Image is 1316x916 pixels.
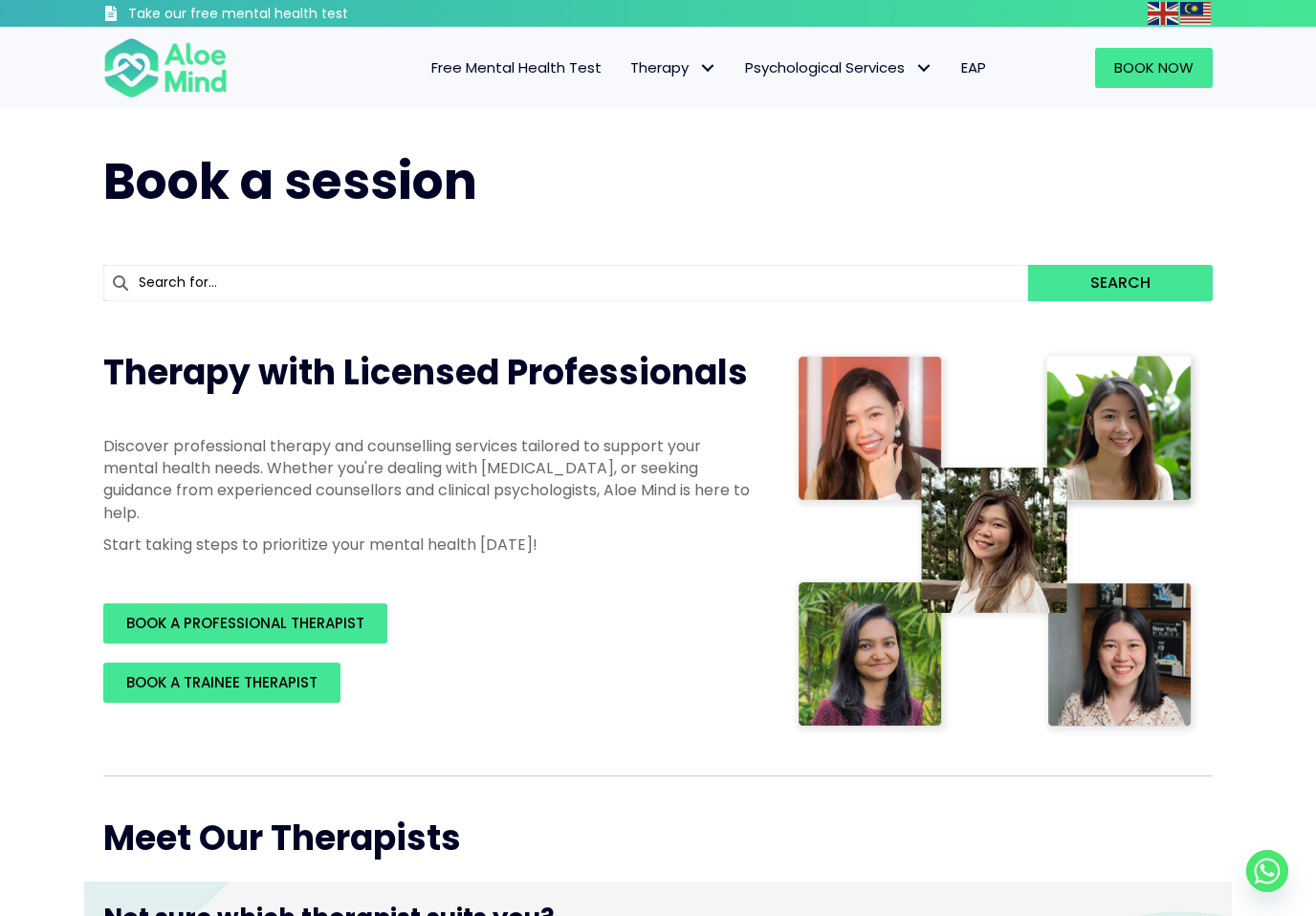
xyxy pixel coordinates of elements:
[103,348,748,397] span: Therapy with Licensed Professionals
[1148,2,1180,24] a: English
[693,55,721,82] span: Therapy: submenu
[792,349,1201,737] img: Therapist collage
[616,48,731,88] a: TherapyTherapy: submenu
[1246,850,1288,892] a: Whatsapp
[103,146,477,216] span: Book a session
[128,5,450,24] h3: Take our free mental health test
[103,265,1028,301] input: Search for...
[126,613,364,633] span: BOOK A PROFESSIONAL THERAPIST
[1028,265,1213,301] button: Search
[630,57,716,77] span: Therapy
[103,435,754,524] p: Discover professional therapy and counselling services tailored to support your mental health nee...
[103,814,461,862] span: Meet Our Therapists
[431,57,602,77] span: Free Mental Health Test
[103,663,340,703] a: BOOK A TRAINEE THERAPIST
[1114,57,1194,77] span: Book Now
[103,603,387,643] a: BOOK A PROFESSIONAL THERAPIST
[961,57,986,77] span: EAP
[947,48,1000,88] a: EAP
[103,534,754,556] p: Start taking steps to prioritize your mental health [DATE]!
[1180,2,1213,24] a: Malay
[103,5,450,27] a: Take our free mental health test
[910,55,937,82] span: Psychological Services: submenu
[1180,2,1211,25] img: ms
[731,48,947,88] a: Psychological ServicesPsychological Services: submenu
[126,672,318,692] span: BOOK A TRAINEE THERAPIST
[103,36,228,99] img: Aloe mind Logo
[1148,2,1178,25] img: en
[745,57,932,77] span: Psychological Services
[1095,48,1213,88] a: Book Now
[417,48,616,88] a: Free Mental Health Test
[252,48,1000,88] nav: Menu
